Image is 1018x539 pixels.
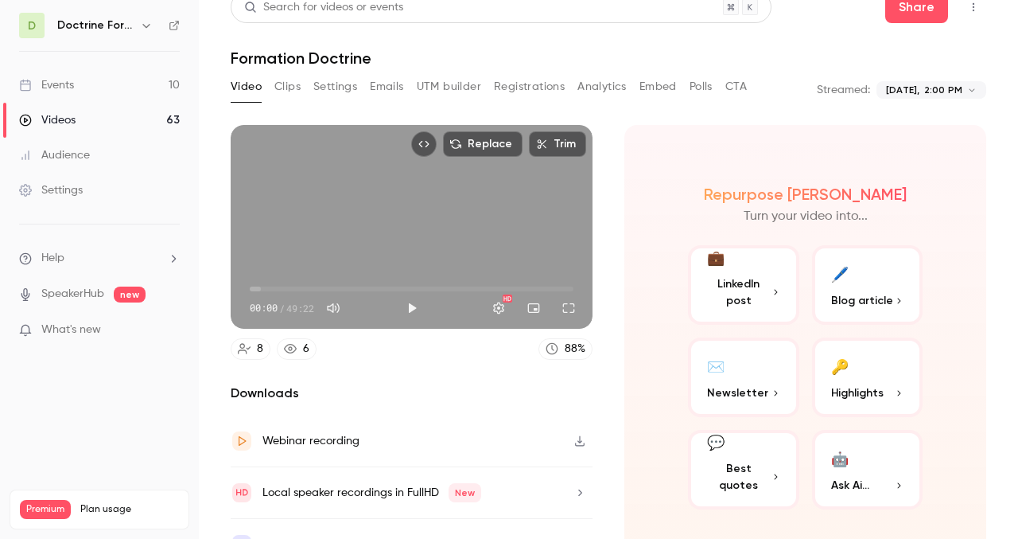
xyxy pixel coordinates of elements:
[417,74,481,100] button: UTM builder
[577,74,627,100] button: Analytics
[529,131,586,157] button: Trim
[41,250,64,267] span: Help
[553,292,585,324] button: Full screen
[411,131,437,157] button: Embed video
[518,292,550,324] button: Turn on miniplayer
[707,460,771,494] span: Best quotes
[449,483,481,502] span: New
[262,483,481,502] div: Local speaker recordings in FullHD
[396,292,428,324] button: Play
[688,338,799,417] button: ✉️Newsletter
[231,74,262,100] button: Video
[707,275,771,309] span: LinkedIn post
[274,74,301,100] button: Clips
[707,385,768,401] span: Newsletter
[313,74,357,100] button: Settings
[704,185,907,204] h2: Repurpose [PERSON_NAME]
[744,207,868,226] p: Turn your video into...
[443,131,523,157] button: Replace
[231,49,986,68] h1: Formation Doctrine
[538,338,593,360] a: 88%
[812,430,923,510] button: 🤖Ask Ai...
[831,292,893,309] span: Blog article
[688,245,799,325] button: 💼LinkedIn post
[28,18,36,34] span: D
[370,74,403,100] button: Emails
[19,112,76,128] div: Videos
[690,74,713,100] button: Polls
[831,477,869,494] span: Ask Ai...
[494,74,565,100] button: Registrations
[831,353,849,378] div: 🔑
[286,301,314,315] span: 49:22
[257,341,263,357] div: 8
[41,286,104,303] a: SpeakerHub
[19,147,90,163] div: Audience
[688,430,799,510] button: 💬Best quotes
[19,77,74,93] div: Events
[317,292,349,324] button: Mute
[707,248,725,269] div: 💼
[250,301,278,315] span: 00:00
[503,295,512,303] div: HD
[231,384,593,403] h2: Downloads
[831,261,849,286] div: 🖊️
[707,432,725,454] div: 💬
[303,341,309,357] div: 6
[279,301,285,315] span: /
[831,385,884,401] span: Highlights
[817,82,870,98] p: Streamed:
[262,432,359,451] div: Webinar recording
[19,182,83,198] div: Settings
[725,74,747,100] button: CTA
[831,446,849,471] div: 🤖
[161,323,180,338] iframe: Noticeable Trigger
[250,301,314,315] div: 00:00
[20,500,71,519] span: Premium
[812,245,923,325] button: 🖊️Blog article
[231,338,270,360] a: 8
[639,74,677,100] button: Embed
[565,341,585,357] div: 88 %
[707,353,725,378] div: ✉️
[19,250,180,267] li: help-dropdown-opener
[277,338,317,360] a: 6
[41,322,101,338] span: What's new
[812,338,923,417] button: 🔑Highlights
[886,83,919,97] span: [DATE],
[80,503,179,516] span: Plan usage
[483,292,515,324] button: Settings
[57,18,134,33] h6: Doctrine Formation Corporate
[114,287,146,303] span: new
[924,83,962,97] span: 2:00 PM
